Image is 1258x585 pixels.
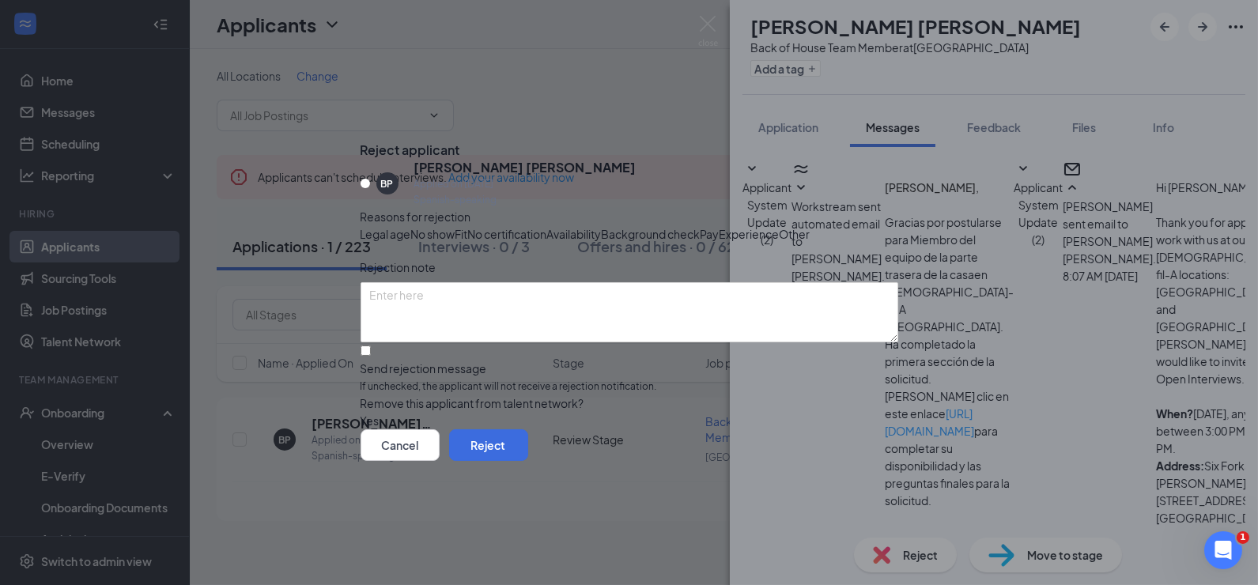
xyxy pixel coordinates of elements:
div: Applied on [DATE] [414,176,637,192]
span: Yes [361,412,380,429]
span: 1 [1237,531,1249,544]
button: Reject [449,429,528,461]
span: No certification [468,225,547,243]
h5: [PERSON_NAME] [PERSON_NAME] [414,159,637,176]
span: Other [780,225,810,243]
div: Spanish-speaking [414,192,637,208]
h3: Reject applicant [361,142,460,159]
input: Send rejection messageIf unchecked, the applicant will not receive a rejection notification. [361,345,371,356]
span: Reasons for rejection [361,209,471,224]
span: If unchecked, the applicant will not receive a rejection notification. [361,379,898,394]
span: Experience [720,225,780,243]
span: No show [411,225,455,243]
span: Remove this applicant from talent network? [361,396,584,410]
span: Fit [455,225,468,243]
button: Cancel [361,429,440,461]
span: Background check [602,225,701,243]
iframe: Intercom live chat [1204,531,1242,569]
span: Availability [547,225,602,243]
div: Send rejection message [361,360,898,376]
div: BP [381,177,394,191]
span: Pay [701,225,720,243]
span: Rejection note [361,260,436,274]
span: Legal age [361,225,411,243]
